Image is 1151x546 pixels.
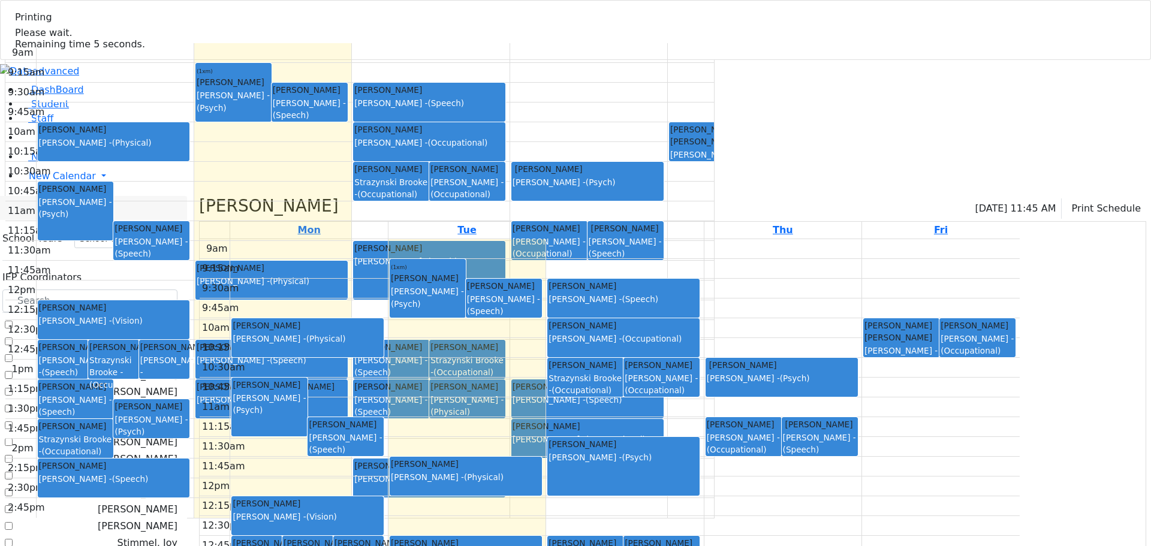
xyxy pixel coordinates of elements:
span: (Speech) [622,294,658,304]
div: [PERSON_NAME] [233,319,382,331]
div: [PERSON_NAME] - [670,149,744,173]
div: [PERSON_NAME] [467,280,541,292]
div: [PERSON_NAME] - [941,333,1014,357]
span: (1xm) [391,264,407,270]
span: (Physical) [306,334,346,343]
div: [PERSON_NAME] [273,84,346,96]
div: [PERSON_NAME] - [197,275,346,287]
div: [PERSON_NAME] - [625,372,698,397]
div: [PERSON_NAME] [354,163,428,175]
div: 10:45am [200,380,248,394]
span: (Occupational) [357,189,417,199]
span: (Occupational) [707,445,767,454]
div: [PERSON_NAME] [197,64,270,89]
div: 1pm [10,362,36,376]
span: (Vision) [112,316,143,325]
div: [PERSON_NAME] [140,341,189,353]
div: [PERSON_NAME] [39,183,113,195]
div: [PERSON_NAME] - [39,137,189,149]
div: 12pm [200,479,232,493]
div: [PERSON_NAME] - [233,392,306,417]
label: School Years [2,231,62,246]
div: [PERSON_NAME] [549,359,622,371]
div: [PERSON_NAME] - [197,354,346,366]
div: 2:45pm [5,500,47,515]
span: (Occupational) [427,138,487,147]
span: (Physical) [112,138,152,147]
div: [PERSON_NAME] [39,460,189,472]
div: [PERSON_NAME] [309,418,382,430]
div: [PERSON_NAME] - [783,432,857,456]
div: [PERSON_NAME] [625,359,698,371]
span: (Speech) [273,110,309,120]
div: [PERSON_NAME] [197,262,346,274]
div: 9:15am [200,261,241,276]
div: 12:30pm [5,322,53,337]
div: 9:15am [5,65,47,80]
div: [PERSON_NAME] [549,280,698,292]
span: (Vision) [306,512,337,521]
div: [PERSON_NAME] - [39,473,189,485]
div: 11am [5,204,38,218]
div: [PERSON_NAME] - [233,333,382,345]
div: [PERSON_NAME] - [309,432,382,456]
div: [PERSON_NAME] [39,123,189,135]
input: Search [2,289,177,312]
div: [PERSON_NAME] - [140,354,189,391]
span: (Physical) [464,472,504,482]
div: 9:45am [5,105,47,119]
div: 1:45pm [5,421,47,436]
span: (Occupational) [622,334,682,343]
div: [PERSON_NAME] [354,84,504,96]
div: 11:45am [5,263,53,277]
div: [PERSON_NAME] - [391,471,541,483]
div: [PERSON_NAME] [PERSON_NAME] [197,381,346,393]
div: 12:45pm [5,342,53,357]
div: [PERSON_NAME] - [707,372,857,384]
div: 1:30pm [5,402,47,416]
div: [PERSON_NAME] - [115,414,188,438]
div: 11am [200,400,232,414]
div: 9:30am [5,85,47,99]
span: (Psych) [39,209,69,219]
div: 9am [204,242,230,256]
div: 9:45am [200,301,241,315]
div: 10am [200,321,232,335]
div: 10:15am [200,340,248,355]
span: (Occupational) [941,346,1001,355]
span: (Speech) [467,306,504,316]
div: 2:15pm [5,461,47,475]
div: 12pm [5,283,38,297]
div: Strazynski Brooke - [549,372,622,397]
span: Printing [15,10,145,25]
div: 10:45am [5,184,53,198]
span: (Psych) [115,427,144,436]
span: (Psych) [197,103,227,113]
div: [PERSON_NAME] [391,260,465,285]
div: [PERSON_NAME] [707,418,781,430]
div: [PERSON_NAME] - [707,432,781,456]
div: [PERSON_NAME] - [513,236,586,260]
div: 11:30am [200,439,248,454]
div: 11:15am [5,224,53,238]
div: [PERSON_NAME] - [513,176,662,188]
div: [PERSON_NAME] [PERSON_NAME] [670,123,744,148]
div: [PERSON_NAME] - [430,176,504,201]
span: (Speech) [41,367,78,377]
span: (Psych) [586,177,616,187]
div: 9:30am [200,281,241,295]
span: Please wait. [15,27,145,50]
div: [PERSON_NAME] [233,379,306,391]
div: 12:30pm [200,518,248,533]
div: [PERSON_NAME] - [273,97,346,122]
div: [PERSON_NAME] [39,420,113,432]
div: [PERSON_NAME] [549,438,698,450]
div: 10:30am [5,164,53,179]
label: [PERSON_NAME] [98,519,177,533]
span: (Psych) [391,299,421,309]
div: [PERSON_NAME] - [467,293,541,318]
div: [PERSON_NAME] - [233,511,382,523]
div: 10:30am [200,360,248,375]
div: [PERSON_NAME] [783,418,857,430]
span: (Speech) [115,249,151,258]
